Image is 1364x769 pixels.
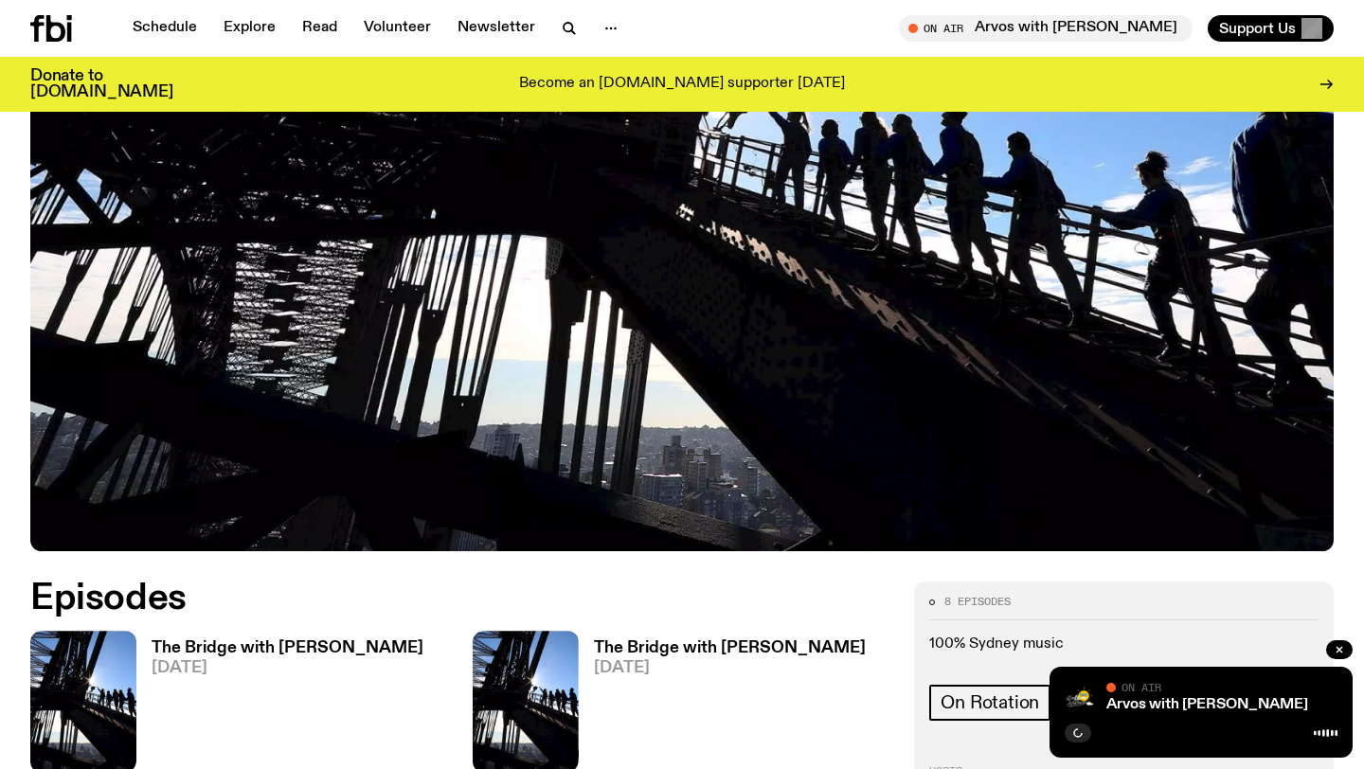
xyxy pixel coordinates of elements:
a: Arvos with [PERSON_NAME] [1106,697,1308,712]
span: On Air [1122,681,1161,693]
a: Explore [212,15,287,42]
h3: The Bridge with [PERSON_NAME] [152,640,423,656]
a: Volunteer [352,15,442,42]
a: Newsletter [446,15,547,42]
span: 8 episodes [944,597,1011,607]
img: A stock image of a grinning sun with sunglasses, with the text Good Afternoon in cursive [1065,682,1095,712]
span: On Rotation [941,692,1039,713]
a: On Rotation [929,685,1050,721]
span: [DATE] [152,660,423,676]
span: Support Us [1219,20,1296,37]
p: Become an [DOMAIN_NAME] supporter [DATE] [519,76,845,93]
h2: Episodes [30,581,891,616]
p: 100% Sydney music [929,635,1319,653]
button: On AirArvos with [PERSON_NAME] [899,15,1193,42]
a: Read [291,15,349,42]
span: [DATE] [594,660,866,676]
a: Schedule [121,15,208,42]
button: Support Us [1208,15,1334,42]
h3: The Bridge with [PERSON_NAME] [594,640,866,656]
h3: Donate to [DOMAIN_NAME] [30,68,173,100]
